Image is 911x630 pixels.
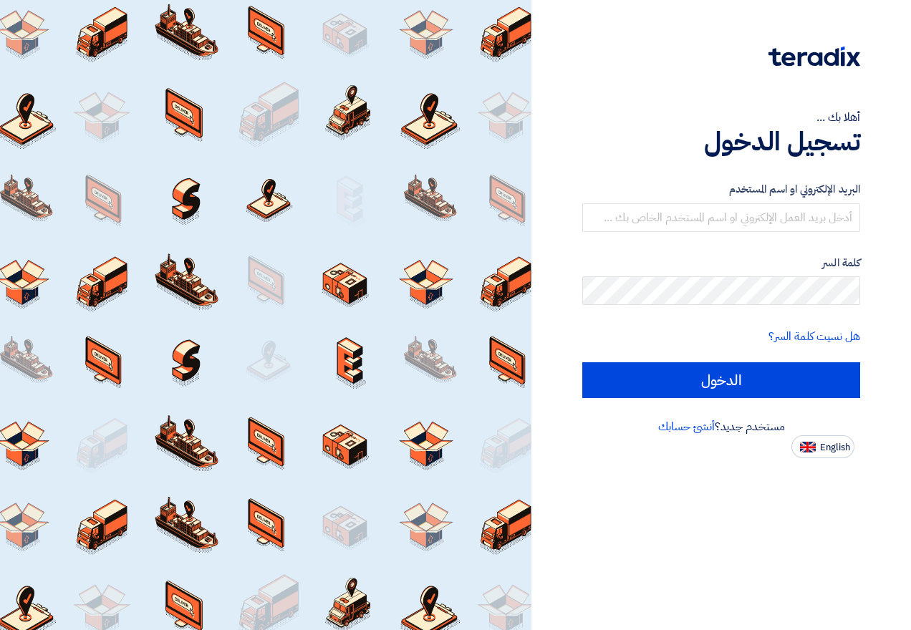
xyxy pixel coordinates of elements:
[582,126,860,157] h1: تسجيل الدخول
[582,203,860,232] input: أدخل بريد العمل الإلكتروني او اسم المستخدم الخاص بك ...
[658,418,715,435] a: أنشئ حسابك
[582,418,860,435] div: مستخدم جديد؟
[768,328,860,345] a: هل نسيت كلمة السر؟
[800,442,816,452] img: en-US.png
[582,255,860,271] label: كلمة السر
[768,47,860,67] img: Teradix logo
[582,181,860,198] label: البريد الإلكتروني او اسم المستخدم
[582,109,860,126] div: أهلا بك ...
[791,435,854,458] button: English
[582,362,860,398] input: الدخول
[820,442,850,452] span: English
